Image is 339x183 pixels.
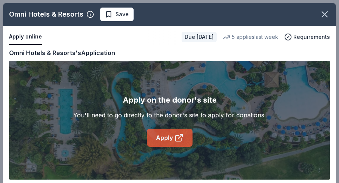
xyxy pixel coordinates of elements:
span: Save [116,10,129,19]
button: Save [100,8,134,21]
div: 5 applies last week [223,32,278,42]
a: Apply [147,129,193,147]
div: Due [DATE] [182,32,217,42]
button: Requirements [284,32,330,42]
div: You'll need to go directly to the donor's site to apply for donations. [73,111,266,120]
div: Omni Hotels & Resorts's Application [9,48,115,58]
span: Requirements [293,32,330,42]
div: Apply on the donor's site [123,94,217,106]
div: Omni Hotels & Resorts [9,8,83,20]
button: Apply online [9,29,42,45]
